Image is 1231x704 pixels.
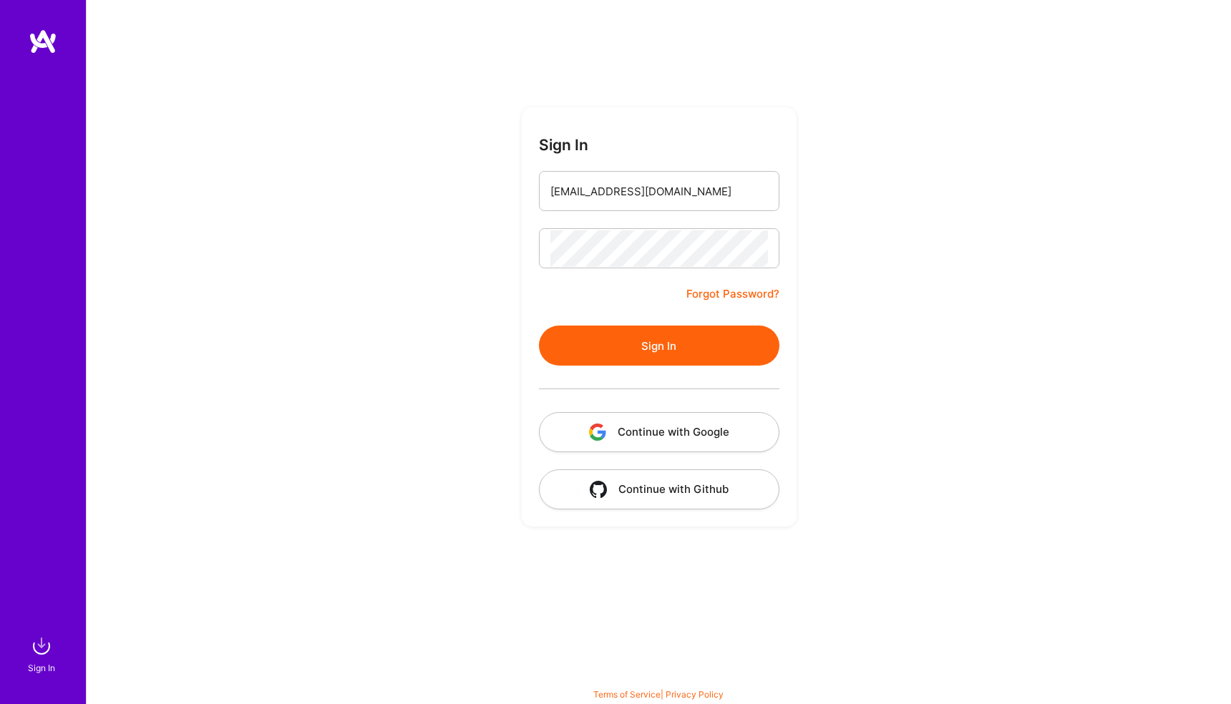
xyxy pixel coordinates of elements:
[666,689,724,700] a: Privacy Policy
[550,173,768,210] input: Email...
[30,632,56,675] a: sign inSign In
[27,632,56,660] img: sign in
[593,689,661,700] a: Terms of Service
[539,412,779,452] button: Continue with Google
[589,424,606,441] img: icon
[539,136,588,154] h3: Sign In
[593,689,724,700] span: |
[86,661,1231,697] div: © 2025 ATeams Inc., All rights reserved.
[590,481,607,498] img: icon
[539,469,779,509] button: Continue with Github
[28,660,55,675] div: Sign In
[539,326,779,366] button: Sign In
[29,29,57,54] img: logo
[686,285,779,303] a: Forgot Password?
